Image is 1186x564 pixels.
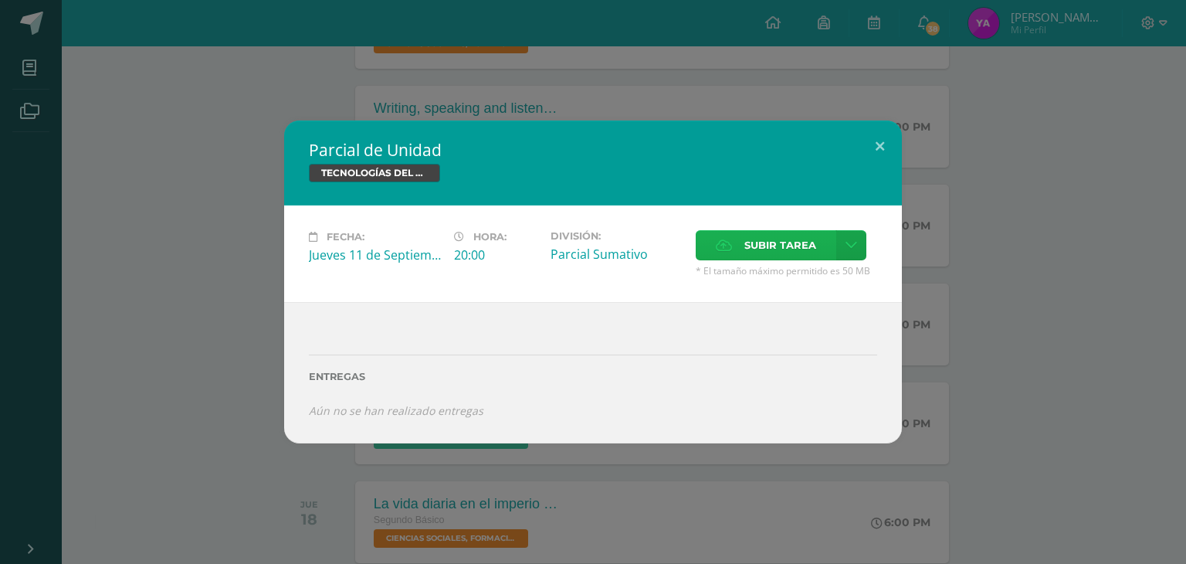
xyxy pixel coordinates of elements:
[309,403,483,418] i: Aún no se han realizado entregas
[473,231,507,243] span: Hora:
[551,246,683,263] div: Parcial Sumativo
[309,139,877,161] h2: Parcial de Unidad
[327,231,364,243] span: Fecha:
[744,231,816,260] span: Subir tarea
[696,264,877,277] span: * El tamaño máximo permitido es 50 MB
[309,164,440,182] span: TECNOLOGÍAS DEL APRENDIZAJE Y LA COMUNICACIÓN
[551,230,683,242] label: División:
[454,246,538,263] div: 20:00
[858,121,902,173] button: Close (Esc)
[309,371,877,382] label: Entregas
[309,246,442,263] div: Jueves 11 de Septiembre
